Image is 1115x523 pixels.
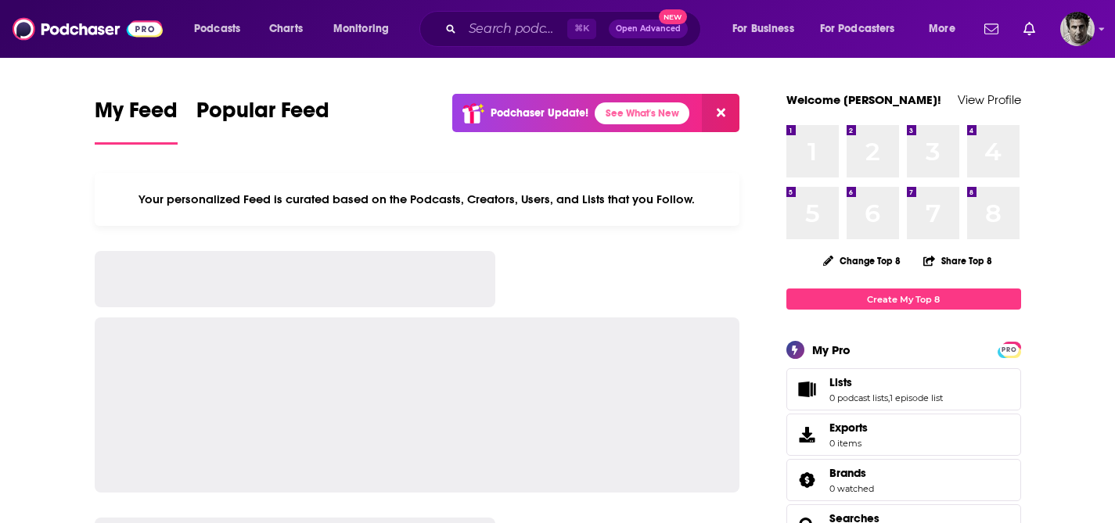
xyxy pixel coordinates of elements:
a: 0 podcast lists [829,392,888,403]
span: Exports [829,421,868,435]
button: open menu [810,16,918,41]
span: Charts [269,18,303,40]
a: 0 watched [829,483,874,494]
a: Lists [792,378,823,400]
span: Exports [792,424,823,446]
a: Charts [259,16,312,41]
span: ⌘ K [567,19,596,39]
a: Lists [829,375,943,389]
img: Podchaser - Follow, Share and Rate Podcasts [13,14,163,44]
a: Brands [829,466,874,480]
div: My Pro [812,342,851,357]
button: Share Top 8 [923,245,993,276]
button: open menu [721,16,814,41]
a: My Feed [95,97,178,145]
a: Popular Feed [196,97,329,145]
a: Welcome [PERSON_NAME]! [786,92,941,107]
button: open menu [322,16,409,41]
span: Monitoring [333,18,389,40]
a: Exports [786,414,1021,456]
a: Create My Top 8 [786,288,1021,310]
span: For Podcasters [820,18,895,40]
button: Change Top 8 [814,251,911,270]
div: Search podcasts, credits, & more... [434,11,716,47]
a: 1 episode list [890,392,943,403]
span: Lists [786,368,1021,410]
a: Show notifications dropdown [1017,16,1041,42]
span: My Feed [95,97,178,133]
p: Podchaser Update! [491,106,588,120]
button: Open AdvancedNew [609,20,688,38]
span: 0 items [829,438,868,449]
a: See What's New [595,102,689,124]
div: Your personalized Feed is curated based on the Podcasts, Creators, Users, and Lists that you Follow. [95,173,740,226]
span: Brands [786,459,1021,501]
span: , [888,392,890,403]
span: Popular Feed [196,97,329,133]
img: User Profile [1060,12,1095,46]
span: PRO [1000,344,1019,356]
span: More [929,18,955,40]
a: Show notifications dropdown [978,16,1005,42]
button: Show profile menu [1060,12,1095,46]
span: For Business [732,18,794,40]
input: Search podcasts, credits, & more... [462,16,567,41]
span: Brands [829,466,866,480]
span: Podcasts [194,18,240,40]
span: New [659,9,687,24]
button: open menu [183,16,261,41]
a: View Profile [958,92,1021,107]
a: PRO [1000,343,1019,355]
span: Logged in as GaryR [1060,12,1095,46]
a: Brands [792,469,823,491]
button: open menu [918,16,975,41]
span: Lists [829,375,852,389]
span: Open Advanced [616,25,681,33]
